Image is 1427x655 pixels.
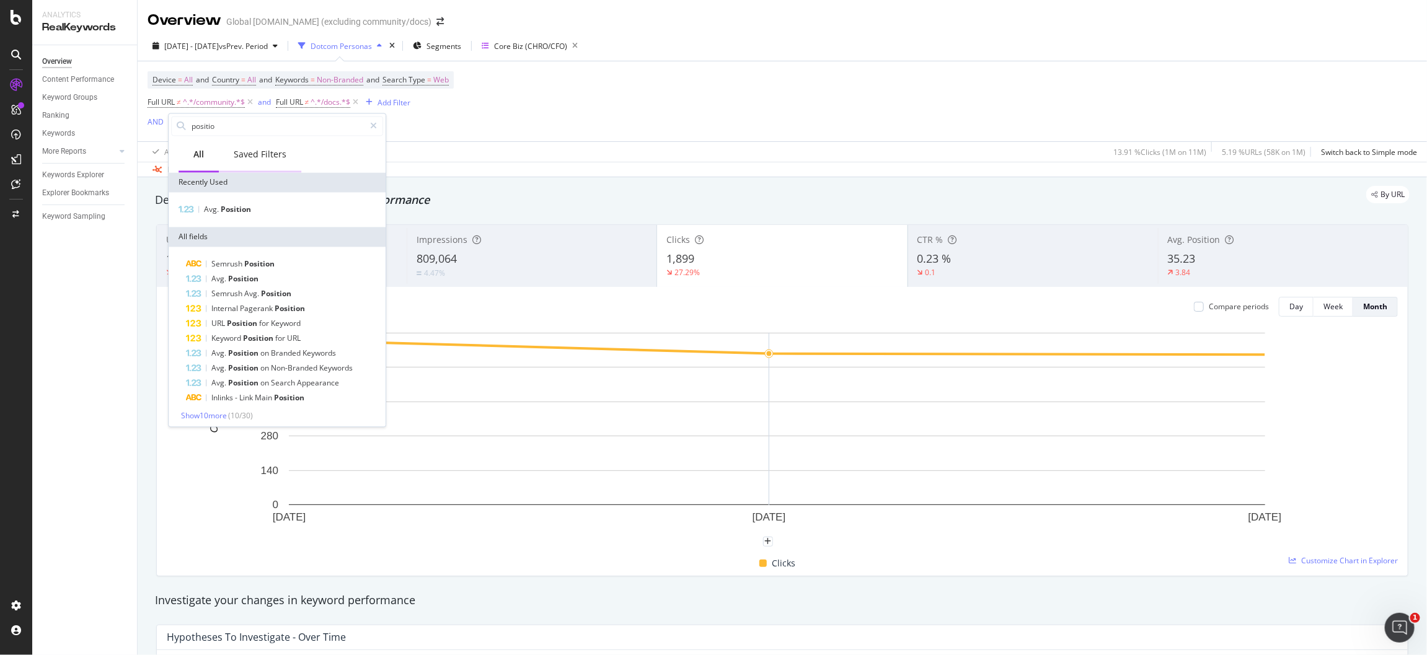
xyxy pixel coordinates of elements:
span: Keywords [319,363,353,374]
a: Keywords Explorer [42,169,128,182]
div: Keywords Explorer [42,169,104,182]
div: All [193,149,204,161]
span: Inlinks [211,393,235,403]
div: arrow-right-arrow-left [436,17,444,26]
span: on [260,348,271,359]
span: Appearance [297,378,339,389]
span: = [178,74,182,85]
span: Impressions [417,234,467,245]
span: Avg. [211,363,228,374]
div: Day [1289,301,1303,312]
div: Dotcom Personas [311,41,372,51]
span: for [275,333,287,344]
span: on [260,363,271,374]
span: Avg. [211,378,228,389]
svg: A chart. [167,327,1387,542]
div: Overview [42,55,72,68]
button: Switch back to Simple mode [1316,142,1417,162]
span: Country [212,74,239,85]
div: Keyword Groups [42,91,97,104]
span: ≠ [305,97,309,107]
span: Position [243,333,275,344]
div: Apply [164,147,183,157]
button: Week [1314,297,1353,317]
div: Recently Used [169,173,386,193]
div: 5.19 % URLs ( 58K on 1M ) [1222,147,1306,157]
a: Content Performance [42,73,128,86]
span: 122 [166,251,185,266]
div: 27.29% [674,267,700,278]
span: Position [244,259,275,270]
span: Internal [211,304,240,314]
a: Keyword Groups [42,91,128,104]
div: All fields [169,227,386,247]
button: Apply [148,142,183,162]
text: [DATE] [1248,511,1282,523]
input: Search by field name [190,117,364,136]
span: Position [228,363,260,374]
span: Search Type [382,74,425,85]
span: Keyword [211,333,243,344]
div: Switch back to Simple mode [1321,147,1417,157]
div: plus [763,537,773,547]
a: Customize Chart in Explorer [1289,555,1398,566]
div: Global [DOMAIN_NAME] (excluding community/docs) [226,15,431,28]
span: Position [228,378,260,389]
div: 0.1 [926,267,936,278]
span: All [247,71,256,89]
span: Keyword [271,319,301,329]
text: 0 [273,499,278,511]
a: Explorer Bookmarks [42,187,128,200]
button: and [258,96,271,108]
span: Device [152,74,176,85]
div: Week [1323,301,1343,312]
button: Segments [408,36,466,56]
div: legacy label [1366,186,1410,203]
div: Ranking [42,109,69,122]
span: 1,899 [666,251,694,266]
span: Avg. [244,289,261,299]
span: 0.23 % [917,251,952,266]
span: = [311,74,315,85]
iframe: Intercom live chat [1385,613,1415,643]
button: Day [1279,297,1314,317]
div: 13.91 % Clicks ( 1M on 11M ) [1113,147,1206,157]
div: Keywords [42,127,75,140]
span: Keywords [303,348,336,359]
button: [DATE] - [DATE]vsPrev. Period [148,36,283,56]
span: URL [211,319,227,329]
div: Hypotheses to Investigate - Over Time [167,631,346,643]
button: AND [148,116,164,128]
span: 1 [1410,613,1420,623]
div: AND [148,116,164,127]
span: Branded [271,348,303,359]
button: Dotcom Personas [293,36,387,56]
span: Position [228,348,260,359]
div: 3.84 [1176,267,1191,278]
span: 809,064 [417,251,457,266]
div: Month [1363,301,1387,312]
span: Full URL [148,97,175,107]
span: Keywords [275,74,309,85]
a: Ranking [42,109,128,122]
span: Avg. [204,204,221,215]
span: and [196,74,209,85]
span: on [260,378,271,389]
text: Clicks [208,405,220,433]
button: Add Filter [361,95,410,110]
img: Equal [417,271,422,275]
span: vs Prev. Period [219,41,268,51]
div: times [387,40,397,52]
span: All [184,71,193,89]
span: Avg. Position [1168,234,1221,245]
span: 35.23 [1168,251,1196,266]
span: ^.*/docs.*$ [311,94,350,111]
span: Avg. [211,348,228,359]
text: [DATE] [753,511,786,523]
span: Position [274,393,304,403]
div: and [258,97,271,107]
div: Saved Filters [234,149,286,161]
span: Position [221,204,251,215]
div: Keyword Sampling [42,210,105,223]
